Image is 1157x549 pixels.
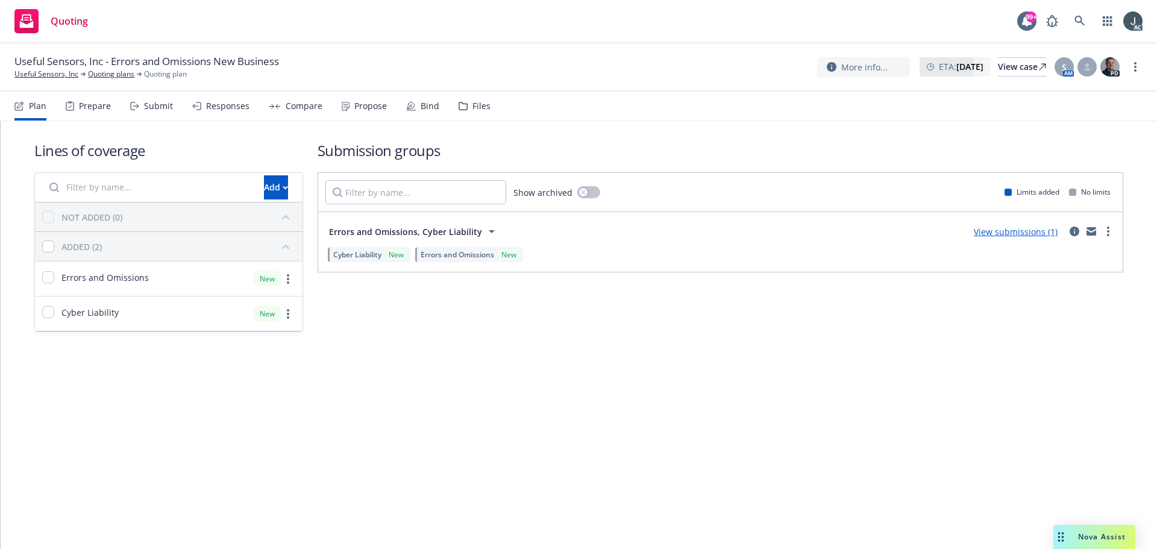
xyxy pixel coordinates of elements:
[354,101,387,111] div: Propose
[333,249,381,260] span: Cyber Liability
[79,101,111,111] div: Prepare
[254,306,281,321] div: New
[1053,525,1068,549] div: Drag to move
[1026,11,1036,22] div: 99+
[1096,9,1120,33] a: Switch app
[318,140,1123,160] h1: Submission groups
[281,272,295,286] a: more
[144,69,187,80] span: Quoting plan
[61,240,102,253] div: ADDED (2)
[14,69,78,80] a: Useful Sensors, Inc
[34,140,303,160] h1: Lines of coverage
[1005,187,1059,197] div: Limits added
[264,175,288,199] button: Add
[817,57,910,77] button: More info...
[1040,9,1064,33] a: Report a Bug
[61,306,119,319] span: Cyber Liability
[386,249,406,260] div: New
[998,58,1046,76] div: View case
[472,101,491,111] div: Files
[1053,525,1135,549] button: Nova Assist
[206,101,249,111] div: Responses
[1123,11,1143,31] img: photo
[513,186,572,199] span: Show archived
[1084,224,1099,239] a: mail
[325,219,503,243] button: Errors and Omissions, Cyber Liability
[51,16,88,26] span: Quoting
[1078,532,1126,542] span: Nova Assist
[61,271,149,284] span: Errors and Omissions
[329,225,482,238] span: Errors and Omissions, Cyber Liability
[1128,60,1143,74] a: more
[29,101,46,111] div: Plan
[10,4,93,38] a: Quoting
[998,57,1046,77] a: View case
[1069,187,1111,197] div: No limits
[1068,9,1092,33] a: Search
[421,101,439,111] div: Bind
[42,175,257,199] input: Filter by name...
[286,101,322,111] div: Compare
[1062,61,1067,74] span: S
[421,249,494,260] span: Errors and Omissions
[1101,224,1115,239] a: more
[841,61,888,74] span: More info...
[281,307,295,321] a: more
[264,176,288,199] div: Add
[14,54,279,69] span: Useful Sensors, Inc - Errors and Omissions New Business
[254,271,281,286] div: New
[325,180,506,204] input: Filter by name...
[956,61,983,72] strong: [DATE]
[144,101,173,111] div: Submit
[939,60,983,73] span: ETA :
[61,237,295,256] button: ADDED (2)
[1067,224,1082,239] a: circleInformation
[61,207,295,227] button: NOT ADDED (0)
[61,211,122,224] div: NOT ADDED (0)
[499,249,519,260] div: New
[974,226,1058,237] a: View submissions (1)
[1100,57,1120,77] img: photo
[88,69,134,80] a: Quoting plans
